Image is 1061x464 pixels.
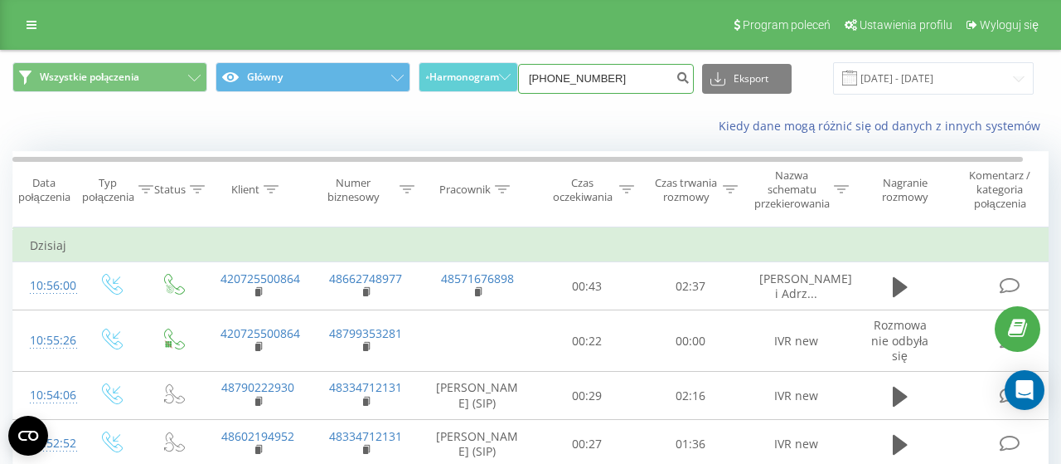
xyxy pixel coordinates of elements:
span: Wyloguj się [980,18,1039,32]
a: 48334712131 [329,428,402,444]
td: 00:29 [535,372,639,420]
div: Czas oczekiwania [550,176,615,204]
a: 48662748977 [329,271,402,286]
td: 02:16 [639,372,743,420]
span: Wszystkie połączenia [40,71,139,84]
div: Nagranie rozmowy [865,176,945,204]
div: Open Intercom Messenger [1005,370,1044,410]
a: 420725500864 [220,325,300,341]
td: IVR new [743,310,850,372]
span: Ustawienia profilu [860,18,952,32]
a: 48602194952 [221,428,294,444]
span: Harmonogram [429,71,499,83]
button: Eksport [702,64,792,94]
td: 00:43 [535,262,639,310]
span: [PERSON_NAME] i Adrz... [759,271,852,301]
div: Numer biznesowy [312,176,396,204]
div: Data połączenia [13,176,75,204]
td: 00:22 [535,310,639,372]
div: Pracownik [439,183,491,197]
div: Komentarz / kategoria połączenia [952,169,1049,211]
button: Wszystkie połączenia [12,62,207,92]
button: Główny [216,62,410,92]
div: Typ połączenia [82,176,134,204]
button: Harmonogram [419,62,518,92]
a: 48571676898 [441,271,514,286]
a: 48799353281 [329,325,402,341]
div: Nazwa schematu przekierowania [754,169,830,211]
td: IVR new [743,372,850,420]
a: 48790222930 [221,379,294,395]
div: 10:52:52 [30,427,63,460]
div: Klient [231,183,259,197]
div: 10:55:26 [30,325,63,357]
span: Program poleceń [743,18,831,32]
span: Rozmowa nie odbyła się [871,317,928,363]
div: Status [154,183,186,197]
td: 00:00 [639,310,743,372]
div: Czas trwania rozmowy [653,176,719,204]
td: 02:37 [639,262,743,310]
a: Kiedy dane mogą różnić się od danych z innych systemów [719,118,1049,134]
div: 10:56:00 [30,270,63,302]
input: Wyszukiwanie według numeru [518,64,694,94]
a: 420725500864 [220,271,300,286]
button: Open CMP widget [8,416,48,456]
a: 48334712131 [329,379,402,395]
div: 10:54:06 [30,379,63,412]
td: [PERSON_NAME] (SIP) [419,372,535,420]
